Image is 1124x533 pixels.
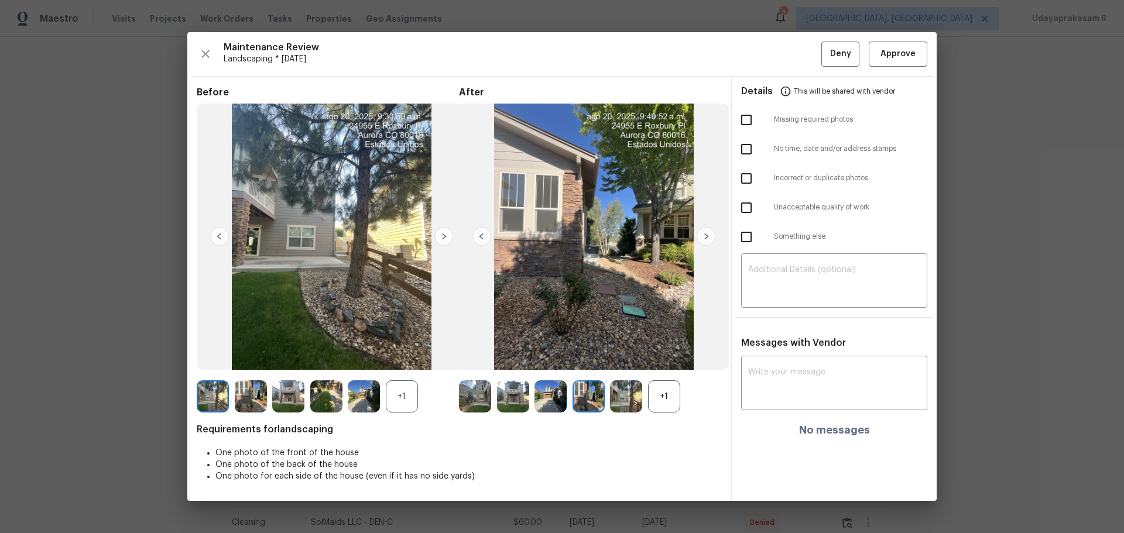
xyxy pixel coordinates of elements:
div: +1 [648,380,680,412]
div: Incorrect or duplicate photos [732,164,937,193]
span: Unacceptable quality of work [774,202,927,212]
span: Before [197,87,459,98]
span: Deny [830,47,851,61]
li: One photo for each side of the house (even if it has no side yards) [215,470,721,482]
button: Deny [821,42,859,67]
div: +1 [386,380,418,412]
span: Approve [880,47,916,61]
span: Something else [774,232,927,242]
h4: No messages [799,424,870,436]
span: No time, date and/or address stamps [774,144,927,154]
span: Maintenance Review [224,42,821,53]
li: One photo of the back of the house [215,459,721,470]
span: Details [741,77,773,105]
span: Messages with Vendor [741,338,846,348]
span: Requirements for landscaping [197,424,721,435]
li: One photo of the front of the house [215,447,721,459]
div: Unacceptable quality of work [732,193,937,222]
img: right-chevron-button-url [697,227,715,246]
img: left-chevron-button-url [210,227,229,246]
div: Something else [732,222,937,252]
span: This will be shared with vendor [794,77,895,105]
span: Missing required photos [774,115,927,125]
div: Missing required photos [732,105,937,135]
span: Landscaping * [DATE] [224,53,821,65]
span: Incorrect or duplicate photos [774,173,927,183]
span: After [459,87,721,98]
img: left-chevron-button-url [472,227,491,246]
img: right-chevron-button-url [434,227,453,246]
button: Approve [869,42,927,67]
div: No time, date and/or address stamps [732,135,937,164]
